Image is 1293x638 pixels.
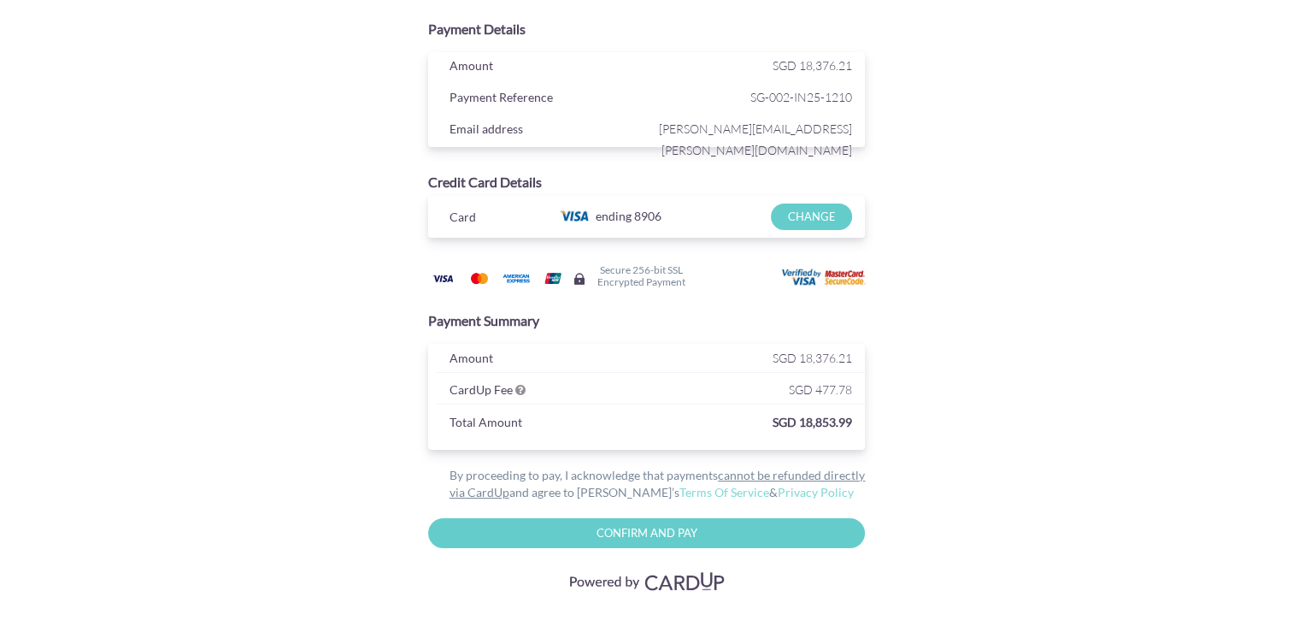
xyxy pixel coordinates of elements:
[437,347,651,373] div: Amount
[437,206,544,232] div: Card
[773,351,852,365] span: SGD 18,376.21
[773,58,852,73] span: SGD 18,376.21
[536,268,570,289] img: Union Pay
[428,173,866,192] div: Credit Card Details
[561,565,732,597] img: Visa, Mastercard
[650,86,852,108] span: SG-002-IN25-1210
[462,268,497,289] img: Mastercard
[437,411,579,437] div: Total Amount
[426,268,460,289] img: Visa
[634,209,661,223] span: 8906
[437,118,651,144] div: Email address
[573,272,586,286] img: Secure lock
[437,86,651,112] div: Payment Reference
[579,411,865,437] div: SGD 18,853.99
[437,55,651,80] div: Amount
[428,20,866,39] div: Payment Details
[778,485,854,499] a: Privacy Policy
[650,379,865,405] div: SGD 477.78
[782,269,867,287] img: User card
[596,204,632,229] span: ending
[650,118,852,161] span: [PERSON_NAME][EMAIL_ADDRESS][PERSON_NAME][DOMAIN_NAME]
[597,264,685,287] h6: Secure 256-bit SSL Encrypted Payment
[428,518,866,548] input: Confirm and Pay
[679,485,769,499] a: Terms Of Service
[428,467,866,501] div: By proceeding to pay, I acknowledge that payments and agree to [PERSON_NAME]’s &
[771,204,852,230] input: CHANGE
[499,268,533,289] img: American Express
[428,311,866,331] div: Payment Summary
[437,379,651,405] div: CardUp Fee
